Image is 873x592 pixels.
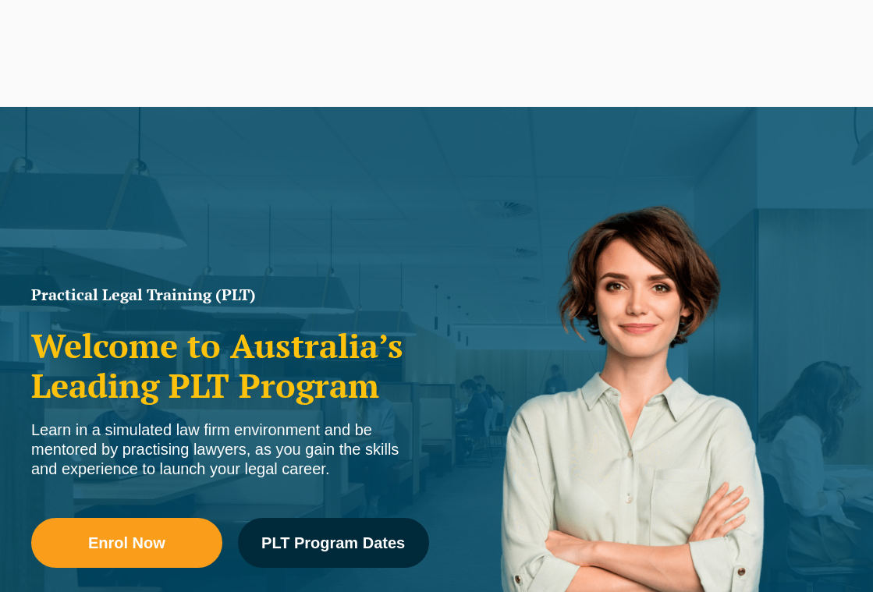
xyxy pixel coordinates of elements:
[261,535,405,551] span: PLT Program Dates
[238,518,429,568] a: PLT Program Dates
[31,326,429,405] h2: Welcome to Australia’s Leading PLT Program
[31,287,429,303] h1: Practical Legal Training (PLT)
[31,420,429,479] div: Learn in a simulated law firm environment and be mentored by practising lawyers, as you gain the ...
[31,518,222,568] a: Enrol Now
[88,535,165,551] span: Enrol Now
